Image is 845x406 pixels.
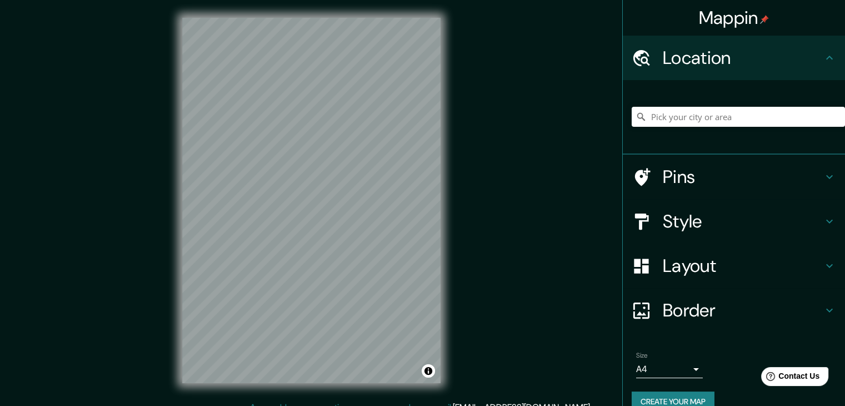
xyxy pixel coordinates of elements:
div: Style [623,199,845,244]
iframe: Help widget launcher [746,363,833,394]
h4: Mappin [699,7,769,29]
h4: Border [663,299,823,321]
img: pin-icon.png [760,15,769,24]
div: Pins [623,155,845,199]
h4: Location [663,47,823,69]
div: Layout [623,244,845,288]
h4: Layout [663,255,823,277]
h4: Pins [663,166,823,188]
input: Pick your city or area [632,107,845,127]
h4: Style [663,210,823,232]
label: Size [636,351,648,360]
button: Toggle attribution [422,364,435,378]
div: Border [623,288,845,333]
div: Location [623,36,845,80]
div: A4 [636,360,703,378]
canvas: Map [182,18,441,383]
